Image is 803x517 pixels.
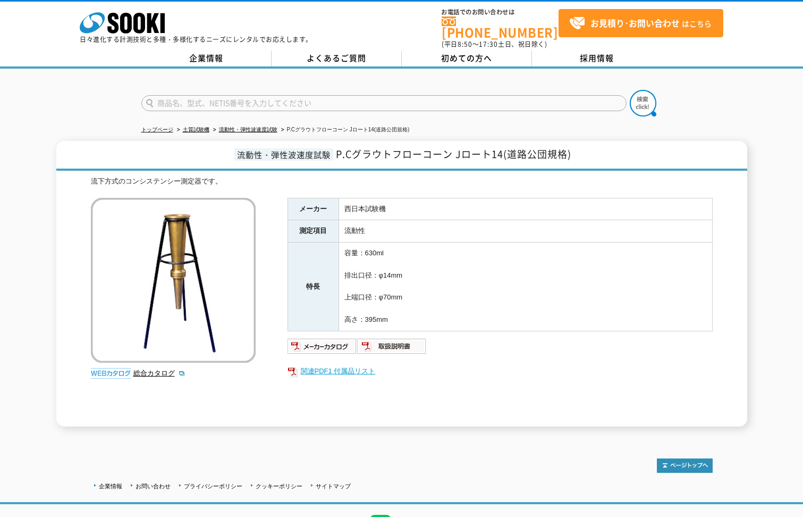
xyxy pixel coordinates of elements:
[91,176,713,187] div: 流下方式のコンシステンシー測定器です。
[141,95,627,111] input: 商品名、型式、NETIS番号を入力してください
[141,127,173,132] a: トップページ
[183,127,209,132] a: 土質試験機
[288,338,357,355] img: メーカーカタログ
[316,483,351,489] a: サイトマップ
[234,148,333,161] span: 流動性・弾性波速度試験
[279,124,410,136] li: P.Cグラウトフローコーン Jロート14(道路公団規格)
[402,51,532,66] a: 初めての方へ
[288,345,357,353] a: メーカーカタログ
[91,198,256,363] img: P.Cグラウトフローコーン Jロート14(道路公団規格)
[256,483,302,489] a: クッキーポリシー
[442,39,547,49] span: (平日 ～ 土日、祝日除く)
[590,16,680,29] strong: お見積り･お問い合わせ
[339,198,712,220] td: 西日本試験機
[339,220,712,243] td: 流動性
[136,483,171,489] a: お問い合わせ
[532,51,662,66] a: 採用情報
[458,39,472,49] span: 8:50
[559,9,723,37] a: お見積り･お問い合わせはこちら
[91,368,131,379] img: webカタログ
[630,90,656,116] img: btn_search.png
[288,198,339,220] th: メーカー
[288,243,339,331] th: 特長
[357,338,427,355] img: 取扱説明書
[441,52,492,64] span: 初めての方へ
[99,483,122,489] a: 企業情報
[141,51,272,66] a: 企業情報
[288,364,713,378] a: 関連PDF1 付属品リスト
[442,16,559,38] a: [PHONE_NUMBER]
[657,458,713,473] img: トップページへ
[336,147,571,161] span: P.Cグラウトフローコーン Jロート14(道路公団規格)
[357,345,427,353] a: 取扱説明書
[569,15,712,31] span: はこちら
[80,36,312,43] p: 日々進化する計測技術と多種・多様化するニーズにレンタルでお応えします。
[288,220,339,243] th: 測定項目
[442,9,559,15] span: お電話でのお問い合わせは
[133,369,185,377] a: 総合カタログ
[339,243,712,331] td: 容量：630ml 排出口径：φ14mm 上端口径：φ70mm 高さ：395mm
[184,483,242,489] a: プライバシーポリシー
[272,51,402,66] a: よくあるご質問
[479,39,498,49] span: 17:30
[219,127,277,132] a: 流動性・弾性波速度試験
